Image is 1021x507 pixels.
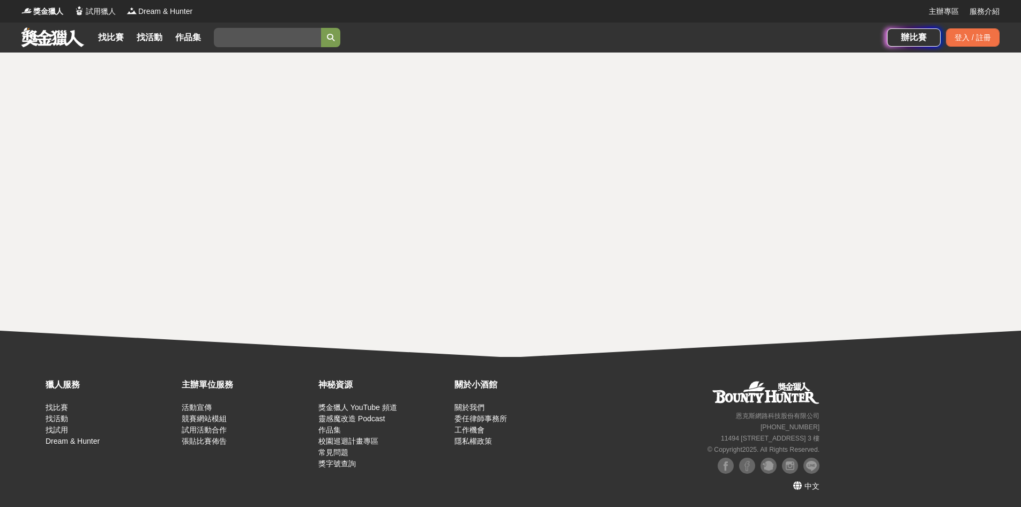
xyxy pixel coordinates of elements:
a: 服務介紹 [970,6,1000,17]
a: 關於我們 [454,403,485,412]
a: 試用活動合作 [182,426,227,434]
a: 作品集 [318,426,341,434]
a: 隱私權政策 [454,437,492,445]
a: 找活動 [132,30,167,45]
small: 恩克斯網路科技股份有限公司 [736,412,819,420]
a: 主辦專區 [929,6,959,17]
a: 工作機會 [454,426,485,434]
a: Logo試用獵人 [74,6,116,17]
span: 試用獵人 [86,6,116,17]
a: 辦比賽 [887,28,941,47]
small: 11494 [STREET_ADDRESS] 3 樓 [721,435,819,442]
div: 關於小酒館 [454,378,585,391]
small: [PHONE_NUMBER] [761,423,819,431]
a: 獎字號查詢 [318,459,356,468]
a: 常見問題 [318,448,348,457]
div: 神秘資源 [318,378,449,391]
img: Logo [126,5,137,16]
a: 找試用 [46,426,68,434]
img: Logo [74,5,85,16]
a: 競賽網站模組 [182,414,227,423]
div: 獵人服務 [46,378,176,391]
img: LINE [803,458,819,474]
a: 找比賽 [94,30,128,45]
div: 主辦單位服務 [182,378,312,391]
img: Facebook [718,458,734,474]
a: 靈感魔改造 Podcast [318,414,385,423]
img: Instagram [782,458,798,474]
a: 作品集 [171,30,205,45]
a: 張貼比賽佈告 [182,437,227,445]
a: Dream & Hunter [46,437,100,445]
a: 找活動 [46,414,68,423]
img: Plurk [761,458,777,474]
a: 委任律師事務所 [454,414,507,423]
a: 獎金獵人 YouTube 頻道 [318,403,397,412]
img: Facebook [739,458,755,474]
span: Dream & Hunter [138,6,192,17]
span: 獎金獵人 [33,6,63,17]
a: 找比賽 [46,403,68,412]
a: Logo獎金獵人 [21,6,63,17]
small: © Copyright 2025 . All Rights Reserved. [707,446,819,453]
img: Logo [21,5,32,16]
span: 中文 [804,482,819,490]
a: 活動宣傳 [182,403,212,412]
a: 校園巡迴計畫專區 [318,437,378,445]
a: LogoDream & Hunter [126,6,192,17]
div: 登入 / 註冊 [946,28,1000,47]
